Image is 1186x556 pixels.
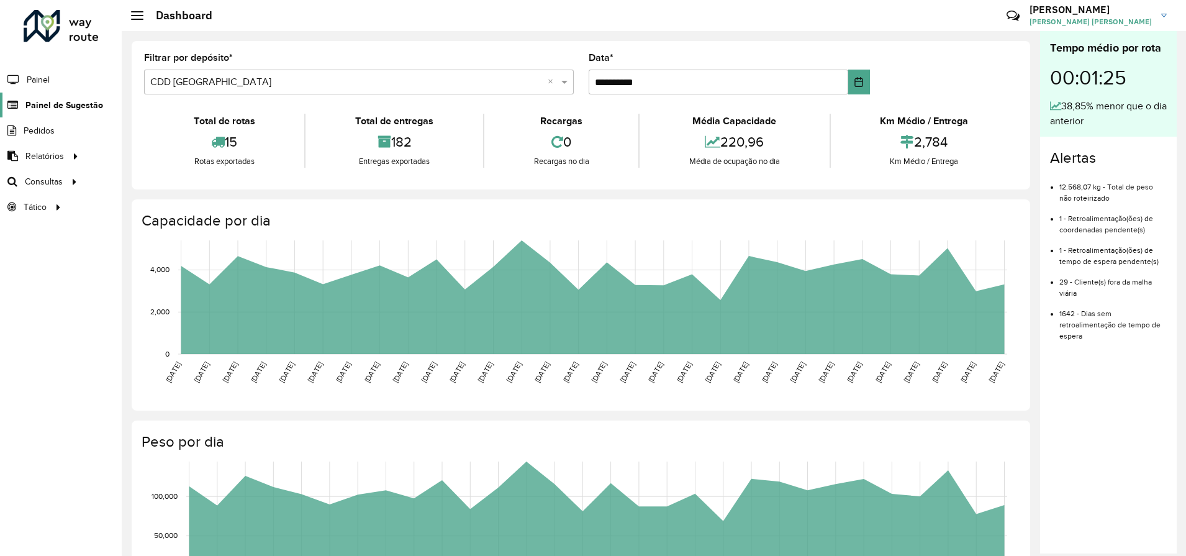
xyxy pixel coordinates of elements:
[220,360,238,384] text: [DATE]
[834,114,1015,129] div: Km Médio / Entrega
[505,360,523,384] text: [DATE]
[789,360,807,384] text: [DATE]
[24,124,55,137] span: Pedidos
[165,350,170,358] text: 0
[25,150,64,163] span: Relatórios
[704,360,722,384] text: [DATE]
[143,9,212,22] h2: Dashboard
[590,360,608,384] text: [DATE]
[675,360,693,384] text: [DATE]
[164,360,182,384] text: [DATE]
[1030,4,1152,16] h3: [PERSON_NAME]
[25,175,63,188] span: Consultas
[306,360,324,384] text: [DATE]
[1059,235,1167,267] li: 1 - Retroalimentação(ões) de tempo de espera pendente(s)
[1059,299,1167,342] li: 1642 - Dias sem retroalimentação de tempo de espera
[1050,149,1167,167] h4: Alertas
[646,360,664,384] text: [DATE]
[309,155,479,168] div: Entregas exportadas
[548,75,558,89] span: Clear all
[1050,57,1167,99] div: 00:01:25
[1059,172,1167,204] li: 12.568,07 kg - Total de peso não roteirizado
[476,360,494,384] text: [DATE]
[987,360,1005,384] text: [DATE]
[731,360,749,384] text: [DATE]
[391,360,409,384] text: [DATE]
[533,360,551,384] text: [DATE]
[154,532,178,540] text: 50,000
[420,360,438,384] text: [DATE]
[760,360,778,384] text: [DATE]
[278,360,296,384] text: [DATE]
[848,70,870,94] button: Choose Date
[902,360,920,384] text: [DATE]
[249,360,267,384] text: [DATE]
[487,155,635,168] div: Recargas no dia
[334,360,352,384] text: [DATE]
[1030,16,1152,27] span: [PERSON_NAME] [PERSON_NAME]
[150,266,170,274] text: 4,000
[1059,267,1167,299] li: 29 - Cliente(s) fora da malha viária
[643,129,826,155] div: 220,96
[874,360,892,384] text: [DATE]
[959,360,977,384] text: [DATE]
[487,129,635,155] div: 0
[561,360,579,384] text: [DATE]
[152,492,178,500] text: 100,000
[142,433,1018,451] h4: Peso por dia
[25,99,103,112] span: Painel de Sugestão
[643,114,826,129] div: Média Capacidade
[834,155,1015,168] div: Km Médio / Entrega
[150,308,170,316] text: 2,000
[1050,99,1167,129] div: 38,85% menor que o dia anterior
[930,360,948,384] text: [DATE]
[589,50,613,65] label: Data
[834,129,1015,155] div: 2,784
[144,50,233,65] label: Filtrar por depósito
[147,129,301,155] div: 15
[448,360,466,384] text: [DATE]
[363,360,381,384] text: [DATE]
[845,360,863,384] text: [DATE]
[192,360,210,384] text: [DATE]
[1050,40,1167,57] div: Tempo médio por rota
[24,201,47,214] span: Tático
[487,114,635,129] div: Recargas
[309,129,479,155] div: 182
[147,155,301,168] div: Rotas exportadas
[142,212,1018,230] h4: Capacidade por dia
[618,360,636,384] text: [DATE]
[643,155,826,168] div: Média de ocupação no dia
[1059,204,1167,235] li: 1 - Retroalimentação(ões) de coordenadas pendente(s)
[817,360,835,384] text: [DATE]
[309,114,479,129] div: Total de entregas
[27,73,50,86] span: Painel
[1000,2,1026,29] a: Contato Rápido
[147,114,301,129] div: Total de rotas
